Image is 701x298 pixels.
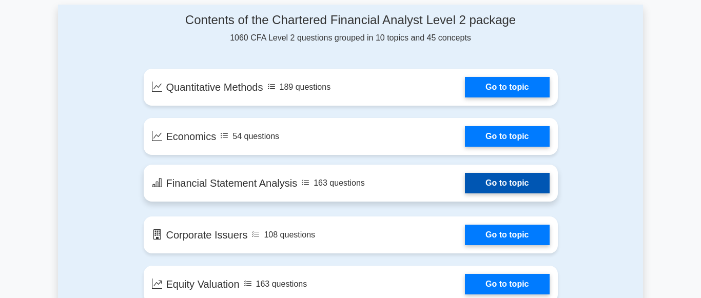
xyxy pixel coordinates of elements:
[465,126,549,147] a: Go to topic
[144,13,558,44] div: 1060 CFA Level 2 questions grouped in 10 topics and 45 concepts
[144,13,558,28] h4: Contents of the Chartered Financial Analyst Level 2 package
[465,274,549,294] a: Go to topic
[465,77,549,97] a: Go to topic
[465,225,549,245] a: Go to topic
[465,173,549,193] a: Go to topic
